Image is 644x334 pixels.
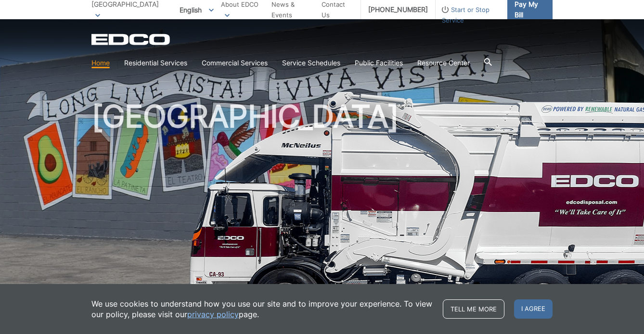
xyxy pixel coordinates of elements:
[124,58,187,68] a: Residential Services
[91,58,110,68] a: Home
[172,2,221,18] span: English
[417,58,470,68] a: Resource Center
[282,58,340,68] a: Service Schedules
[91,101,553,312] h1: [GEOGRAPHIC_DATA]
[187,309,239,320] a: privacy policy
[443,299,504,319] a: Tell me more
[91,298,433,320] p: We use cookies to understand how you use our site and to improve your experience. To view our pol...
[514,299,553,319] span: I agree
[355,58,403,68] a: Public Facilities
[91,34,171,45] a: EDCD logo. Return to the homepage.
[202,58,268,68] a: Commercial Services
